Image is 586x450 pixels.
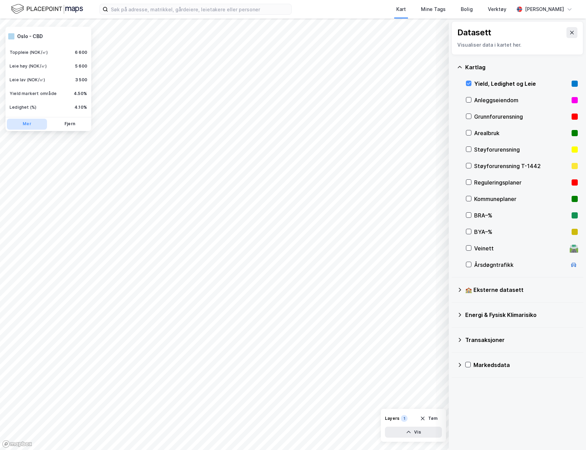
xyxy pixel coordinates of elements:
div: Ledighet (%) [10,105,36,110]
div: Oslo - CBD [17,32,43,40]
div: 6 600 [75,50,87,55]
div: Bolig [461,5,473,13]
div: Støyforurensning T-1442 [474,162,569,170]
div: 4.50% [74,91,87,96]
div: 3 500 [75,77,87,83]
div: Kommuneplaner [474,195,569,203]
div: Layers [385,416,399,421]
div: 🏫 Eksterne datasett [465,286,578,294]
div: BRA–% [474,211,569,220]
div: Yield, Ledighet og Leie [474,80,569,88]
div: Energi & Fysisk Klimarisiko [465,311,578,319]
div: Grunnforurensning [474,113,569,121]
div: Kartlag [465,63,578,71]
div: Verktøy [488,5,506,13]
div: 1 [401,415,408,422]
img: logo.f888ab2527a4732fd821a326f86c7f29.svg [11,3,83,15]
div: 5 600 [75,63,87,69]
iframe: Chat Widget [552,417,586,450]
div: Kontrollprogram for chat [552,417,586,450]
input: Søk på adresse, matrikkel, gårdeiere, leietakere eller personer [108,4,291,14]
button: Vis [385,427,442,438]
div: 🛣️ [569,244,578,253]
div: Årsdøgntrafikk [474,261,567,269]
div: Reguleringsplaner [474,178,569,187]
button: Fjern [50,119,90,130]
div: 4.10% [74,105,87,110]
div: [PERSON_NAME] [525,5,564,13]
button: Tøm [415,413,442,424]
div: Leie høy (NOK/㎡) [10,63,47,69]
div: Kart [396,5,406,13]
div: Datasett [457,27,491,38]
div: Leie lav (NOK/㎡) [10,77,45,83]
div: Toppleie (NOK/㎡) [10,50,48,55]
button: Mer [7,119,47,130]
div: Anleggseiendom [474,96,569,104]
div: BYA–% [474,228,569,236]
div: Veinett [474,244,567,252]
a: Mapbox homepage [2,440,32,448]
div: Støyforurensning [474,145,569,154]
div: Markedsdata [473,361,578,369]
div: Visualiser data i kartet her. [457,41,577,49]
div: Yield markert område [10,91,57,96]
div: Transaksjoner [465,336,578,344]
div: Arealbruk [474,129,569,137]
div: Mine Tags [421,5,446,13]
